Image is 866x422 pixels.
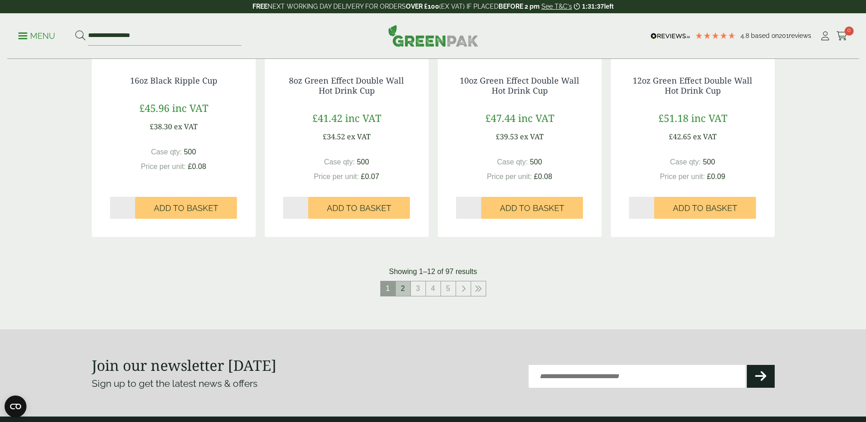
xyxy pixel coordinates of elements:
[323,132,345,142] span: £34.52
[289,75,404,96] a: 8oz Green Effect Double Wall Hot Drink Cup
[460,75,579,96] a: 10oz Green Effect Double Wall Hot Drink Cup
[673,203,737,213] span: Add to Basket
[633,75,752,96] a: 12oz Green Effect Double Wall Hot Drink Cup
[426,281,441,296] a: 4
[92,355,277,375] strong: Join our newsletter [DATE]
[141,163,186,170] span: Price per unit:
[130,75,217,86] a: 16oz Black Ripple Cup
[487,173,532,180] span: Price per unit:
[441,281,456,296] a: 5
[534,173,552,180] span: £0.08
[139,101,169,115] span: £45.96
[499,3,540,10] strong: BEFORE 2 pm
[670,158,701,166] span: Case qty:
[518,111,554,125] span: inc VAT
[252,3,268,10] strong: FREE
[135,197,237,219] button: Add to Basket
[172,101,208,115] span: inc VAT
[740,32,751,39] span: 4.8
[188,163,206,170] span: £0.08
[779,32,789,39] span: 201
[184,148,196,156] span: 500
[151,148,182,156] span: Case qty:
[789,32,811,39] span: reviews
[481,197,583,219] button: Add to Basket
[308,197,410,219] button: Add to Basket
[707,173,725,180] span: £0.09
[691,111,727,125] span: inc VAT
[658,111,688,125] span: £51.18
[695,32,736,40] div: 4.79 Stars
[660,173,705,180] span: Price per unit:
[500,203,564,213] span: Add to Basket
[582,3,604,10] span: 1:31:37
[324,158,355,166] span: Case qty:
[389,266,477,277] p: Showing 1–12 of 97 results
[541,3,572,10] a: See T&C's
[819,32,831,41] i: My Account
[497,158,528,166] span: Case qty:
[5,396,26,417] button: Open CMP widget
[651,33,690,39] img: REVIEWS.io
[345,111,381,125] span: inc VAT
[693,132,717,142] span: ex VAT
[530,158,542,166] span: 500
[836,29,848,43] a: 0
[406,3,439,10] strong: OVER £100
[411,281,425,296] a: 3
[836,32,848,41] i: Cart
[327,203,391,213] span: Add to Basket
[396,281,410,296] a: 2
[604,3,614,10] span: left
[150,121,172,132] span: £38.30
[361,173,379,180] span: £0.07
[357,158,369,166] span: 500
[154,203,218,213] span: Add to Basket
[312,111,342,125] span: £41.42
[751,32,779,39] span: Based on
[381,281,395,296] span: 1
[485,111,515,125] span: £47.44
[92,376,399,391] p: Sign up to get the latest news & offers
[347,132,371,142] span: ex VAT
[520,132,544,142] span: ex VAT
[174,121,198,132] span: ex VAT
[388,25,478,47] img: GreenPak Supplies
[18,31,55,40] a: Menu
[669,132,691,142] span: £42.65
[18,31,55,42] p: Menu
[314,173,359,180] span: Price per unit:
[496,132,518,142] span: £39.53
[845,26,854,36] span: 0
[703,158,715,166] span: 500
[654,197,756,219] button: Add to Basket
